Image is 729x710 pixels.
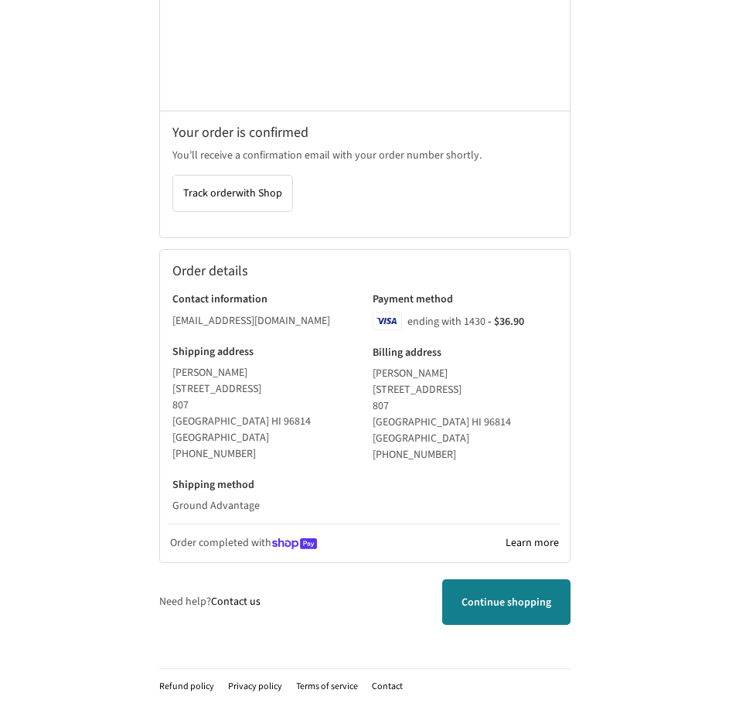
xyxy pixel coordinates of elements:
[442,579,571,625] a: Continue shopping
[462,595,551,610] span: Continue shopping
[172,124,557,142] h2: Your order is confirmed
[172,345,357,359] h3: Shipping address
[373,366,557,463] address: [PERSON_NAME] [STREET_ADDRESS] 807 [GEOGRAPHIC_DATA] HI 96814 [GEOGRAPHIC_DATA] ‎[PHONE_NUMBER]
[236,186,282,201] span: with Shop
[172,498,357,514] p: Ground Advantage
[373,292,557,306] h3: Payment method
[407,313,485,329] span: ending with 1430
[159,594,261,610] p: Need help?
[172,175,293,212] button: Track orderwith Shop
[172,313,330,329] bdo: [EMAIL_ADDRESS][DOMAIN_NAME]
[172,365,357,463] address: [PERSON_NAME] [STREET_ADDRESS] 807 [GEOGRAPHIC_DATA] HI 96814 [GEOGRAPHIC_DATA] ‎[PHONE_NUMBER]
[373,346,557,360] h3: Billing address
[172,292,357,306] h3: Contact information
[159,680,214,693] a: Refund policy
[488,313,524,329] span: - $36.90
[372,680,403,693] a: Contact
[211,594,261,609] a: Contact us
[172,148,557,164] p: You’ll receive a confirmation email with your order number shortly.
[504,534,561,552] a: Learn more about Shop Pay
[169,534,504,554] p: Order completed with
[172,478,357,492] h3: Shipping method
[296,680,358,693] a: Terms of service
[228,680,282,693] a: Privacy policy
[172,262,365,280] h2: Order details
[183,186,282,201] span: Track order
